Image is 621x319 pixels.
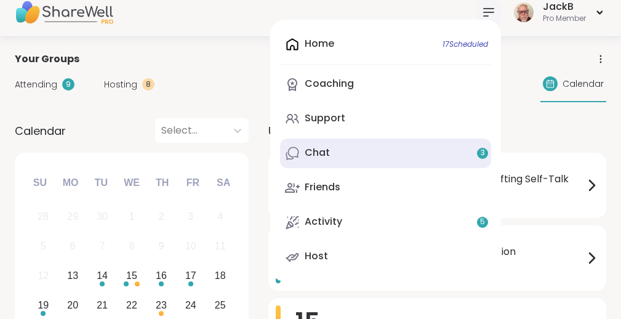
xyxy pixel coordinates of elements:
div: 10 [185,238,196,254]
div: Pro Member [543,14,586,24]
div: Support [305,111,345,125]
div: 19 [38,297,49,313]
div: 8 [129,238,135,254]
div: 8 [142,78,154,91]
div: Not available Wednesday, October 8th, 2025 [119,233,145,260]
div: 9 [158,238,164,254]
span: Your Groups [15,52,79,67]
div: 12 [38,267,49,284]
a: Activity5 [280,208,491,237]
div: 2 [158,208,164,225]
div: Not available Monday, September 29th, 2025 [60,204,86,230]
div: Not available Friday, October 3rd, 2025 [177,204,204,230]
div: Not available Tuesday, October 7th, 2025 [89,233,116,260]
div: Not available Wednesday, October 1st, 2025 [119,204,145,230]
img: JackB [514,2,534,22]
span: 5 [480,217,485,227]
div: 3 [188,208,193,225]
div: Choose Thursday, October 23rd, 2025 [148,292,175,318]
div: 23 [156,297,167,313]
div: Choose Tuesday, October 14th, 2025 [89,263,116,289]
div: 18 [215,267,226,284]
div: Choose Saturday, October 25th, 2025 [207,292,233,318]
div: Choose Wednesday, October 15th, 2025 [119,263,145,289]
div: 7 [100,238,105,254]
div: 4 [217,208,223,225]
div: Not available Saturday, October 11th, 2025 [207,233,233,260]
div: We [118,169,145,196]
span: Calendar [15,123,66,139]
div: Choose Thursday, October 16th, 2025 [148,263,175,289]
div: Tu [87,169,114,196]
a: Chat3 [280,139,491,168]
div: 9 [62,78,74,91]
div: Not available Saturday, October 4th, 2025 [207,204,233,230]
a: Support [280,104,491,134]
div: 30 [97,208,108,225]
div: 22 [126,297,137,313]
div: Su [26,169,54,196]
div: Not available Friday, October 10th, 2025 [177,233,204,260]
div: 16 [156,267,167,284]
div: Choose Friday, October 17th, 2025 [177,263,204,289]
span: Upcoming [268,123,325,139]
div: 24 [185,297,196,313]
div: Choose Saturday, October 18th, 2025 [207,263,233,289]
span: 3 [481,148,485,158]
div: Choose Tuesday, October 21st, 2025 [89,292,116,318]
div: 25 [215,297,226,313]
div: Mo [57,169,84,196]
div: 15 [126,267,137,284]
div: Not available Sunday, October 12th, 2025 [30,263,57,289]
div: Fr [179,169,206,196]
a: Host [280,242,491,272]
span: Calendar [563,78,604,91]
div: 21 [97,297,108,313]
div: Chat [305,146,330,159]
div: Not available Monday, October 6th, 2025 [60,233,86,260]
div: 14 [97,267,108,284]
div: Not available Thursday, October 9th, 2025 [148,233,175,260]
div: Sa [210,169,237,196]
div: Not available Tuesday, September 30th, 2025 [89,204,116,230]
div: Choose Friday, October 24th, 2025 [177,292,204,318]
div: Not available Sunday, October 5th, 2025 [30,233,57,260]
div: 29 [67,208,78,225]
span: Hosting [104,78,137,91]
a: Coaching [280,70,491,99]
div: 17 [185,267,196,284]
div: 11 [215,238,226,254]
div: 1 [129,208,135,225]
div: Choose Monday, October 13th, 2025 [60,263,86,289]
div: Coaching [305,77,354,91]
div: Choose Wednesday, October 22nd, 2025 [119,292,145,318]
div: 28 [38,208,49,225]
div: Choose Monday, October 20th, 2025 [60,292,86,318]
div: Host [305,249,328,263]
div: Not available Thursday, October 2nd, 2025 [148,204,175,230]
div: 13 [67,267,78,284]
div: Friends [305,180,340,194]
div: 5 [41,238,46,254]
div: Not available Sunday, September 28th, 2025 [30,204,57,230]
div: Th [149,169,176,196]
div: Activity [305,215,342,228]
a: Friends [280,173,491,203]
div: 6 [70,238,76,254]
div: 20 [67,297,78,313]
span: Attending [15,78,57,91]
div: Choose Sunday, October 19th, 2025 [30,292,57,318]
